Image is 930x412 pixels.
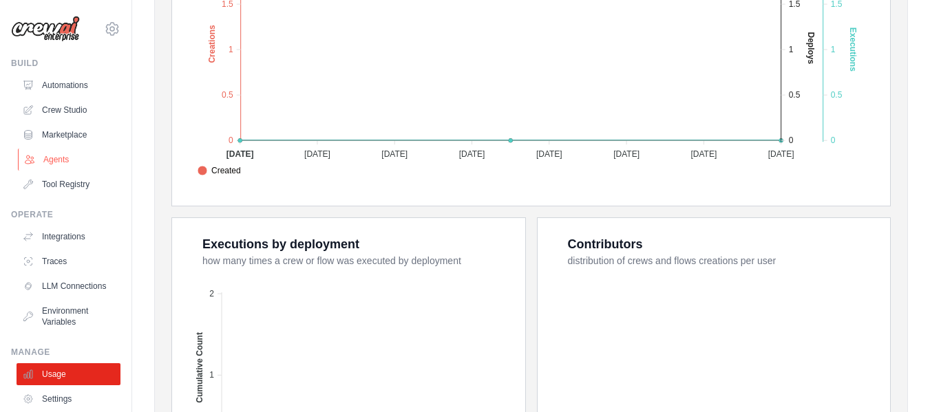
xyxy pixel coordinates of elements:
[222,90,233,100] tspan: 0.5
[202,235,359,254] div: Executions by deployment
[381,149,408,159] tspan: [DATE]
[209,370,214,380] tspan: 1
[789,45,794,54] tspan: 1
[207,25,217,63] text: Creations
[202,254,509,268] dt: how many times a crew or flow was executed by deployment
[17,74,120,96] a: Automations
[768,149,794,159] tspan: [DATE]
[209,289,214,299] tspan: 2
[613,149,640,159] tspan: [DATE]
[11,209,120,220] div: Operate
[17,99,120,121] a: Crew Studio
[198,164,241,177] span: Created
[806,32,816,64] text: Deploys
[229,135,233,145] tspan: 0
[17,226,120,248] a: Integrations
[831,45,836,54] tspan: 1
[459,149,485,159] tspan: [DATE]
[226,149,254,159] tspan: [DATE]
[229,45,233,54] tspan: 1
[536,149,562,159] tspan: [DATE]
[17,124,120,146] a: Marketplace
[11,347,120,358] div: Manage
[789,90,801,100] tspan: 0.5
[831,135,836,145] tspan: 0
[17,300,120,333] a: Environment Variables
[789,135,794,145] tspan: 0
[195,332,204,403] text: Cumulative Count
[848,28,858,72] text: Executions
[304,149,330,159] tspan: [DATE]
[568,235,643,254] div: Contributors
[690,149,717,159] tspan: [DATE]
[11,58,120,69] div: Build
[17,250,120,272] a: Traces
[568,254,874,268] dt: distribution of crews and flows creations per user
[17,173,120,195] a: Tool Registry
[831,90,843,100] tspan: 0.5
[17,363,120,385] a: Usage
[11,16,80,42] img: Logo
[17,388,120,410] a: Settings
[18,149,122,171] a: Agents
[17,275,120,297] a: LLM Connections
